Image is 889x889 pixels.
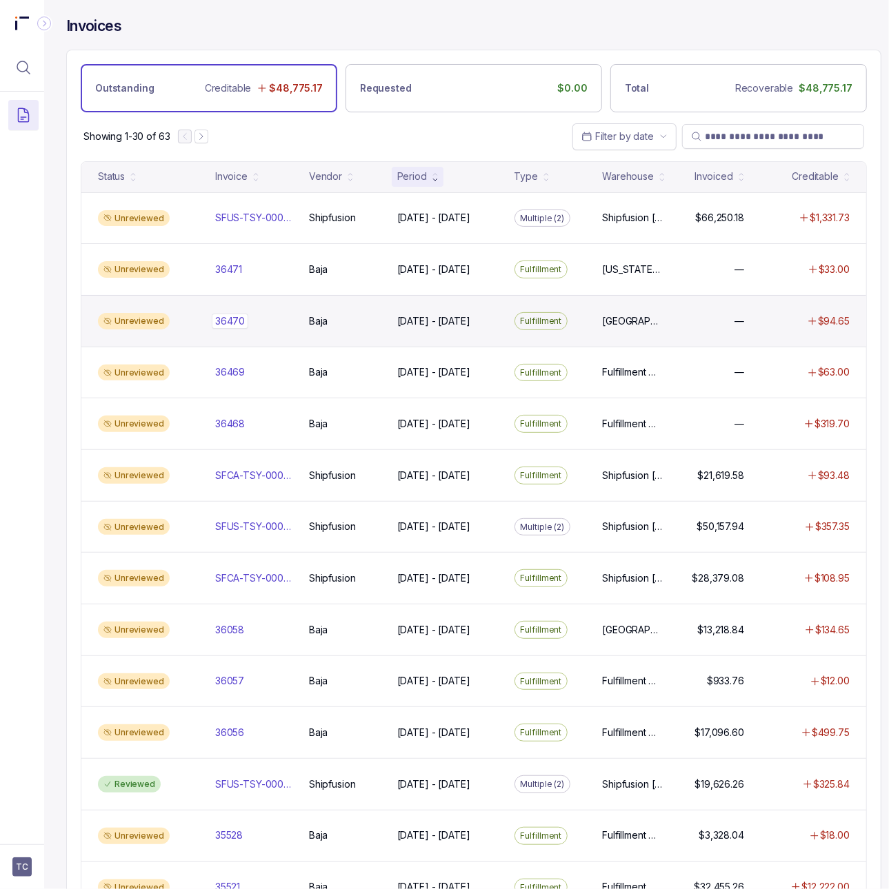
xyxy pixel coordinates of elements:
[98,261,170,278] div: Unreviewed
[595,130,654,142] span: Filter by date
[521,520,565,534] p: Multiple (2)
[98,519,170,535] div: Unreviewed
[95,81,154,95] p: Outstanding
[309,417,328,431] p: Baja
[558,81,588,95] p: $0.00
[821,674,850,688] p: $12.00
[83,130,170,143] div: Remaining page entries
[215,417,245,431] p: 36468
[397,777,470,791] p: [DATE] - [DATE]
[269,81,323,95] p: $48,775.17
[572,123,677,150] button: Date Range Picker
[397,263,470,276] p: [DATE] - [DATE]
[397,314,470,328] p: [DATE] - [DATE]
[815,571,850,585] p: $108.95
[309,211,356,225] p: Shipfusion
[699,828,744,842] p: $3,328.04
[602,828,663,842] p: Fulfillment Center [GEOGRAPHIC_DATA] / [US_STATE], [US_STATE]-Wholesale / [US_STATE]-Wholesale
[818,469,850,482] p: $93.48
[819,263,850,276] p: $33.00
[98,776,161,793] div: Reviewed
[309,623,328,637] p: Baja
[695,777,744,791] p: $19,626.26
[215,674,244,688] p: 36057
[602,314,663,328] p: [GEOGRAPHIC_DATA] [GEOGRAPHIC_DATA] / [US_STATE]
[581,130,654,143] search: Date Range Picker
[83,130,170,143] p: Showing 1-30 of 63
[602,469,663,482] p: Shipfusion [GEOGRAPHIC_DATA]
[521,314,562,328] p: Fulfillment
[735,81,793,95] p: Recoverable
[66,17,121,36] h4: Invoices
[12,857,32,877] button: User initials
[602,571,663,585] p: Shipfusion [GEOGRAPHIC_DATA]
[397,417,470,431] p: [DATE] - [DATE]
[360,81,412,95] p: Requested
[602,365,663,379] p: Fulfillment Center (W) / Wholesale, Fulfillment Center / Primary
[98,570,170,586] div: Unreviewed
[309,520,356,533] p: Shipfusion
[697,520,744,533] p: $50,157.94
[98,467,170,484] div: Unreviewed
[521,623,562,637] p: Fulfillment
[815,623,850,637] p: $134.65
[697,623,744,637] p: $13,218.84
[397,469,470,482] p: [DATE] - [DATE]
[98,416,170,432] div: Unreviewed
[397,571,470,585] p: [DATE] - [DATE]
[309,674,328,688] p: Baja
[735,417,744,431] p: —
[820,828,850,842] p: $18.00
[397,726,470,739] p: [DATE] - [DATE]
[810,211,850,225] p: $1,331.73
[194,130,208,143] button: Next Page
[521,726,562,739] p: Fulfillment
[735,365,744,379] p: —
[602,417,663,431] p: Fulfillment Center / Primary
[309,777,356,791] p: Shipfusion
[8,52,39,83] button: Menu Icon Button MagnifyingGlassIcon
[625,81,649,95] p: Total
[309,571,356,585] p: Shipfusion
[215,211,292,225] p: SFUS-TSY-00068
[602,520,663,533] p: Shipfusion [GEOGRAPHIC_DATA], Shipfusion [GEOGRAPHIC_DATA]
[397,674,470,688] p: [DATE] - [DATE]
[215,520,292,533] p: SFUS-TSY-00067
[98,365,170,381] div: Unreviewed
[521,366,562,380] p: Fulfillment
[515,170,538,183] div: Type
[792,170,839,183] div: Creditable
[397,170,427,183] div: Period
[799,81,852,95] p: $48,775.17
[602,674,663,688] p: Fulfillment Center (W) / Wholesale, Fulfillment Center / Primary
[309,314,328,328] p: Baja
[98,724,170,741] div: Unreviewed
[735,314,744,328] p: —
[602,263,663,276] p: [US_STATE]-Wholesale / [US_STATE]-Wholesale
[521,212,565,225] p: Multiple (2)
[813,777,850,791] p: $325.84
[602,777,663,791] p: Shipfusion [GEOGRAPHIC_DATA], Shipfusion [GEOGRAPHIC_DATA]
[602,623,663,637] p: [GEOGRAPHIC_DATA] [GEOGRAPHIC_DATA] / [US_STATE]
[309,365,328,379] p: Baja
[215,469,292,482] p: SFCA-TSY-00072
[521,829,562,843] p: Fulfillment
[215,623,244,637] p: 36058
[397,211,470,225] p: [DATE] - [DATE]
[815,417,850,431] p: $319.70
[98,622,170,638] div: Unreviewed
[812,726,850,739] p: $499.75
[602,726,663,739] p: Fulfillment Center / Primary
[212,314,248,329] p: 36470
[695,170,733,183] div: Invoiced
[695,211,744,225] p: $66,250.18
[309,726,328,739] p: Baja
[815,520,850,533] p: $357.35
[602,170,654,183] div: Warehouse
[205,81,252,95] p: Creditable
[397,520,470,533] p: [DATE] - [DATE]
[98,673,170,690] div: Unreviewed
[215,263,242,276] p: 36471
[602,211,663,225] p: Shipfusion [GEOGRAPHIC_DATA], Shipfusion [GEOGRAPHIC_DATA]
